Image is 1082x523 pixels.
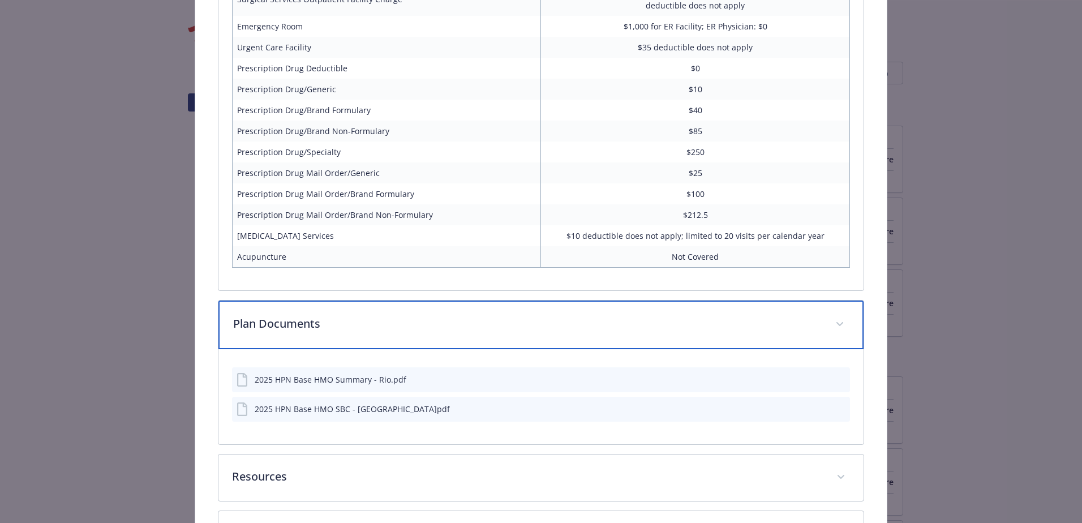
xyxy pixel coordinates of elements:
[541,58,849,79] td: $0
[233,37,541,58] td: Urgent Care Facility
[541,225,849,246] td: $10 deductible does not apply; limited to 20 visits per calendar year
[817,374,826,385] button: download file
[541,100,849,121] td: $40
[541,37,849,58] td: $35 deductible does not apply
[232,468,823,485] p: Resources
[233,100,541,121] td: Prescription Drug/Brand Formulary
[233,121,541,142] td: Prescription Drug/Brand Non-Formulary
[255,374,406,385] div: 2025 HPN Base HMO Summary - Rio.pdf
[233,204,541,225] td: Prescription Drug Mail Order/Brand Non-Formulary
[541,183,849,204] td: $100
[541,246,849,268] td: Not Covered
[233,162,541,183] td: Prescription Drug Mail Order/Generic
[233,225,541,246] td: [MEDICAL_DATA] Services
[541,162,849,183] td: $25
[233,79,541,100] td: Prescription Drug/Generic
[541,204,849,225] td: $212.5
[233,142,541,162] td: Prescription Drug/Specialty
[541,79,849,100] td: $10
[541,121,849,142] td: $85
[835,374,845,385] button: preview file
[541,16,849,37] td: $1,000 for ER Facility; ER Physician: $0
[541,142,849,162] td: $250
[233,16,541,37] td: Emergency Room
[255,403,450,415] div: 2025 HPN Base HMO SBC - [GEOGRAPHIC_DATA]pdf
[218,301,864,349] div: Plan Documents
[817,403,826,415] button: download file
[218,455,864,501] div: Resources
[233,183,541,204] td: Prescription Drug Mail Order/Brand Formulary
[218,349,864,444] div: Plan Documents
[233,246,541,268] td: Acupuncture
[835,403,845,415] button: preview file
[233,58,541,79] td: Prescription Drug Deductible
[233,315,822,332] p: Plan Documents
